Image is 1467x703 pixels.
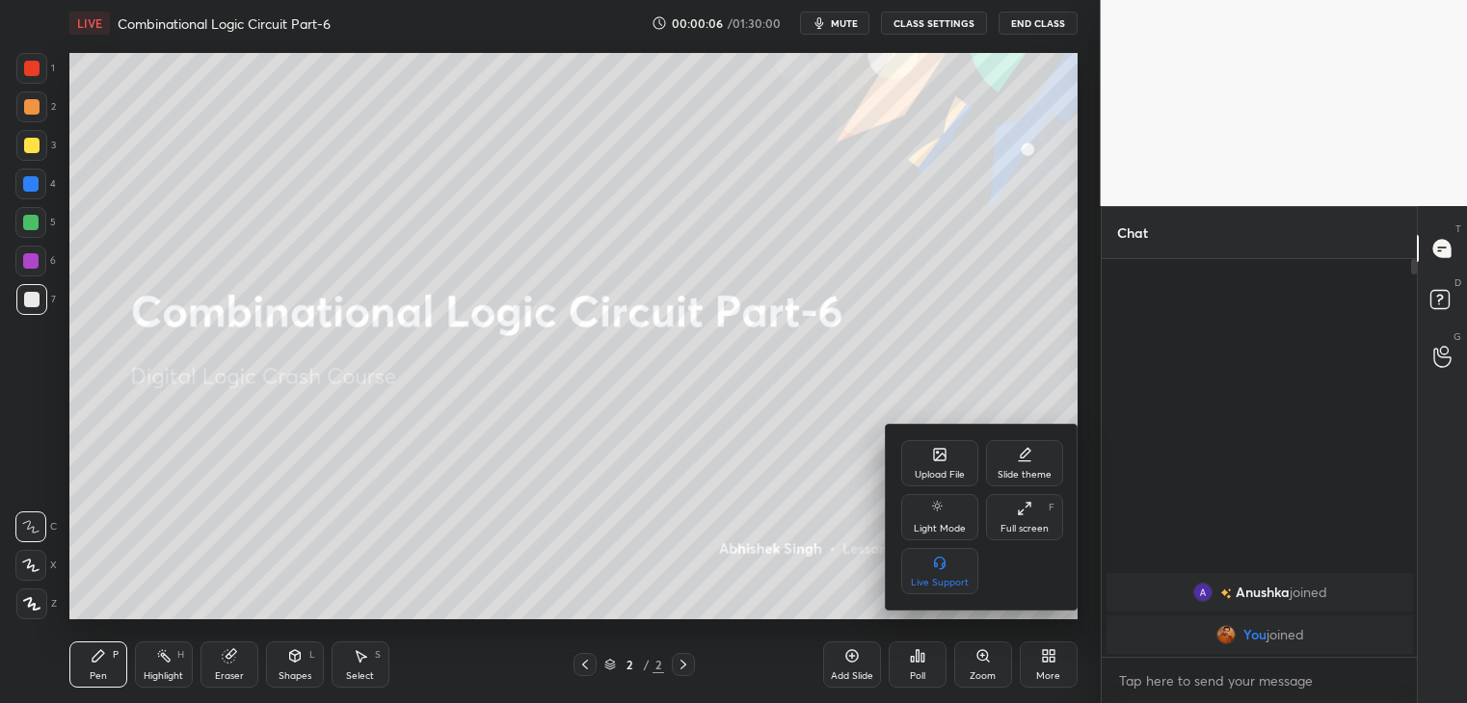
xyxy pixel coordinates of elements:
[998,470,1052,480] div: Slide theme
[1049,503,1054,512] div: F
[1000,524,1049,534] div: Full screen
[911,578,969,587] div: Live Support
[915,470,965,480] div: Upload File
[914,524,966,534] div: Light Mode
